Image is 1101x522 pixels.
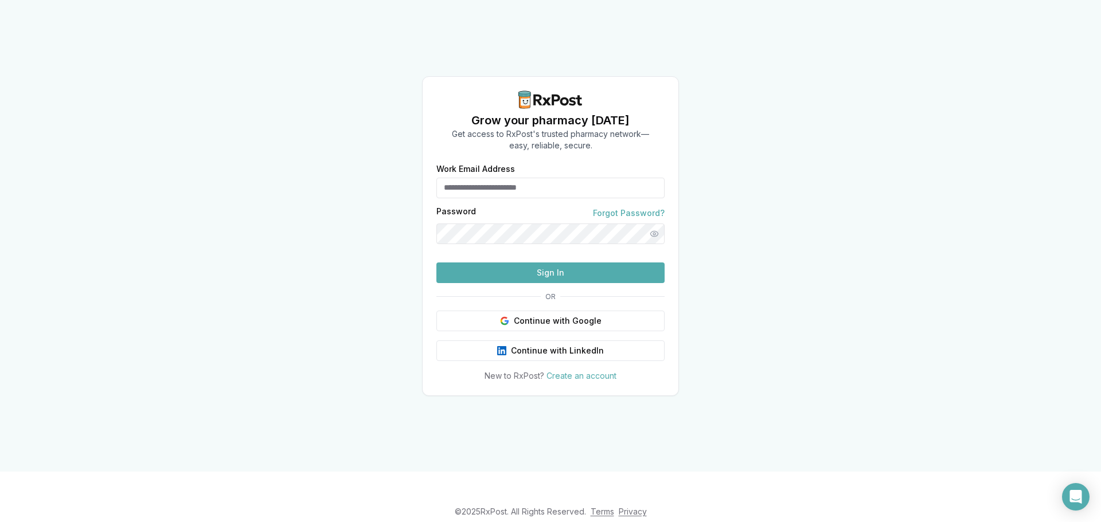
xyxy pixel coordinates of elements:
span: New to RxPost? [485,371,544,380]
div: Open Intercom Messenger [1062,483,1090,511]
button: Continue with Google [436,311,665,331]
img: RxPost Logo [514,91,587,109]
span: OR [541,292,560,301]
button: Continue with LinkedIn [436,340,665,361]
img: Google [500,316,509,325]
button: Show password [644,223,665,244]
button: Sign In [436,262,665,283]
label: Password [436,207,476,219]
h1: Grow your pharmacy [DATE] [452,112,649,128]
a: Privacy [619,507,647,516]
label: Work Email Address [436,165,665,173]
a: Terms [591,507,614,516]
a: Forgot Password? [593,207,665,219]
img: LinkedIn [497,346,506,355]
a: Create an account [546,371,616,380]
p: Get access to RxPost's trusted pharmacy network— easy, reliable, secure. [452,128,649,151]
